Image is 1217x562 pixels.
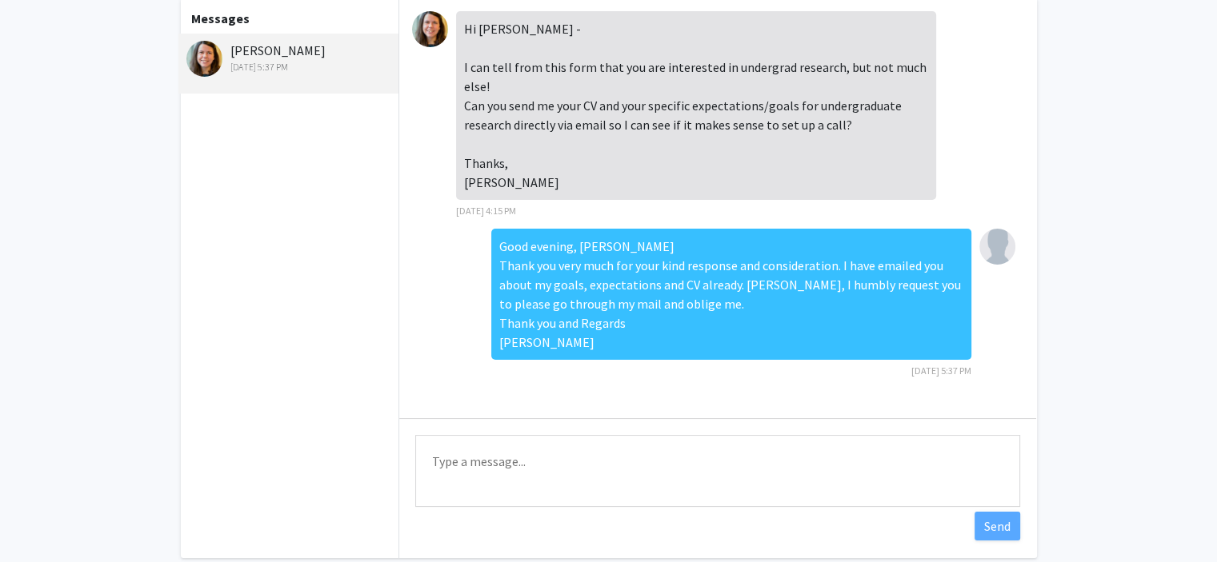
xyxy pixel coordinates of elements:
div: [DATE] 5:37 PM [186,60,395,74]
img: Sarah Amend [412,11,448,47]
div: [PERSON_NAME] [186,41,395,74]
div: Good evening, [PERSON_NAME] Thank you very much for your kind response and consideration. I have ... [491,229,971,360]
iframe: Chat [12,490,68,550]
div: Hi [PERSON_NAME] - I can tell from this form that you are interested in undergrad research, but n... [456,11,936,200]
b: Messages [191,10,250,26]
img: Vaishnavi Bhujang [979,229,1015,265]
textarea: Message [415,435,1020,507]
button: Send [975,512,1020,540]
span: [DATE] 5:37 PM [911,365,971,377]
img: Sarah Amend [186,41,222,77]
span: [DATE] 4:15 PM [456,205,516,217]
